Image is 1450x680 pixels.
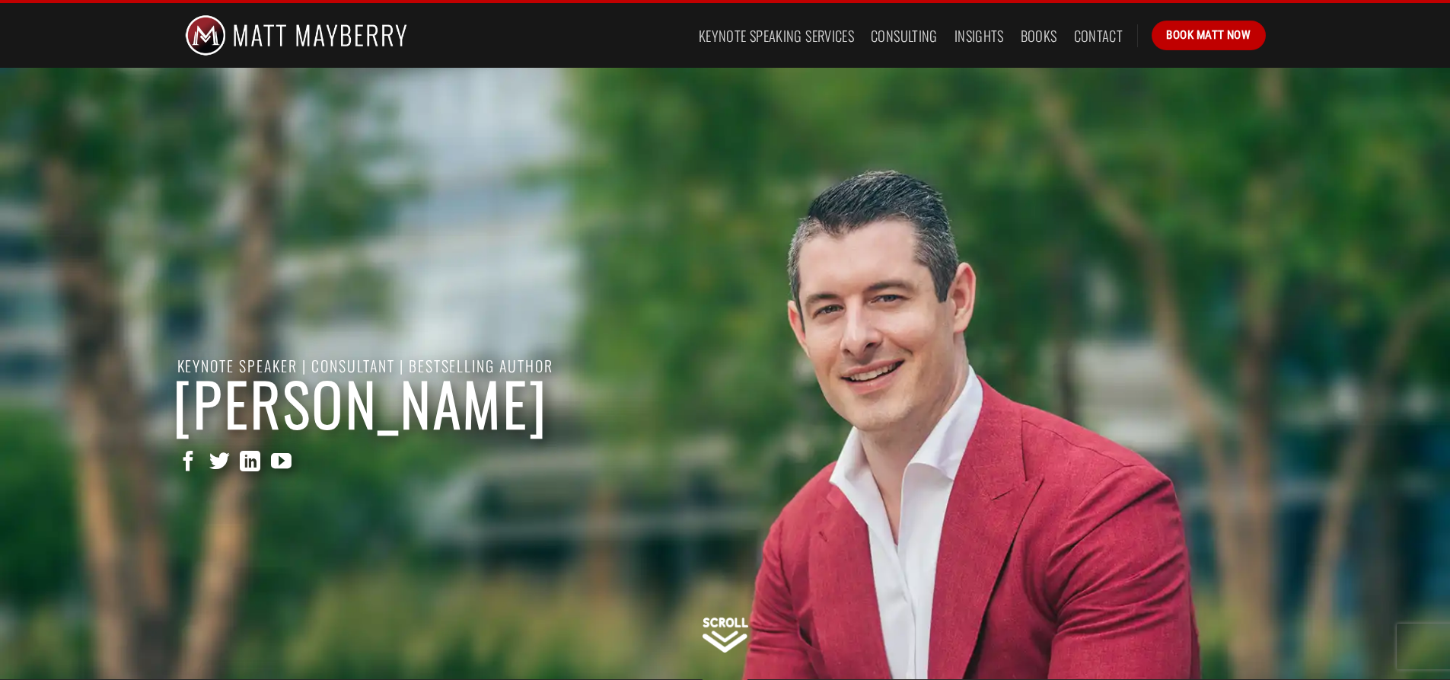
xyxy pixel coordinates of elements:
a: Contact [1074,22,1123,49]
a: Consulting [871,22,938,49]
a: Follow on YouTube [271,452,292,474]
img: Matt Mayberry [185,3,408,68]
a: Insights [954,22,1004,49]
strong: [PERSON_NAME] [174,360,549,445]
a: Follow on Twitter [209,452,230,474]
img: Scroll Down [703,618,748,653]
a: Book Matt Now [1152,21,1265,49]
a: Follow on LinkedIn [240,452,260,474]
span: Keynote Speaker | Consultant | Bestselling Author [174,354,554,377]
span: Book Matt Now [1166,26,1251,44]
a: Keynote Speaking Services [699,22,854,49]
a: Books [1021,22,1057,49]
a: Follow on Facebook [178,452,199,474]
